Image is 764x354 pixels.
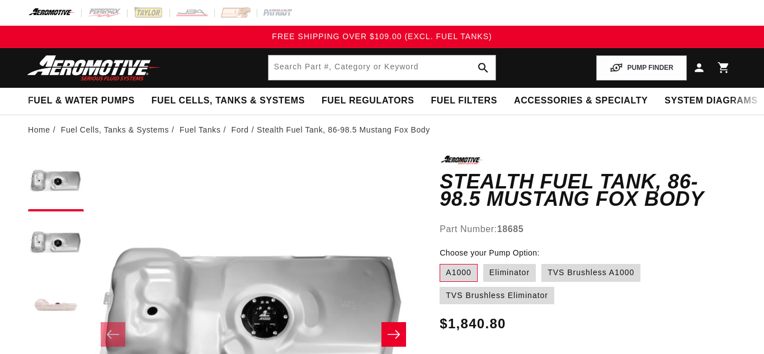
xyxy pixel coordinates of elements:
span: FREE SHIPPING OVER $109.00 (EXCL. FUEL TANKS) [272,32,492,41]
span: Accessories & Specialty [514,95,648,107]
div: Part Number: [440,222,736,237]
a: Ford [232,124,249,136]
h1: Stealth Fuel Tank, 86-98.5 Mustang Fox Body [440,173,736,208]
button: Load image 1 in gallery view [28,155,84,211]
summary: Fuel Regulators [313,88,422,114]
span: Fuel Filters [431,95,497,107]
a: Fuel Tanks [180,124,220,136]
legend: Choose your Pump Option: [440,247,540,259]
span: Fuel Cells, Tanks & Systems [152,95,305,107]
span: Fuel Regulators [322,95,414,107]
label: Eliminator [483,264,536,282]
li: Fuel Cells, Tanks & Systems [61,124,177,136]
label: TVS Brushless Eliminator [440,287,554,305]
span: $1,840.80 [440,314,506,334]
span: Fuel & Water Pumps [28,95,135,107]
img: Aeromotive [24,55,164,81]
nav: breadcrumbs [28,124,736,136]
button: Load image 3 in gallery view [28,279,84,334]
button: Slide right [381,322,406,347]
summary: Fuel & Water Pumps [20,88,143,114]
span: System Diagrams [664,95,757,107]
button: Slide left [101,322,125,347]
label: TVS Brushless A1000 [541,264,640,282]
button: Load image 2 in gallery view [28,217,84,273]
button: search button [471,55,496,80]
input: Search by Part Number, Category or Keyword [268,55,496,80]
summary: Accessories & Specialty [506,88,656,114]
label: A1000 [440,264,477,282]
summary: Fuel Cells, Tanks & Systems [143,88,313,114]
strong: 18685 [497,224,524,234]
button: PUMP FINDER [596,55,687,81]
a: Home [28,124,50,136]
li: Stealth Fuel Tank, 86-98.5 Mustang Fox Body [257,124,430,136]
summary: Fuel Filters [422,88,506,114]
